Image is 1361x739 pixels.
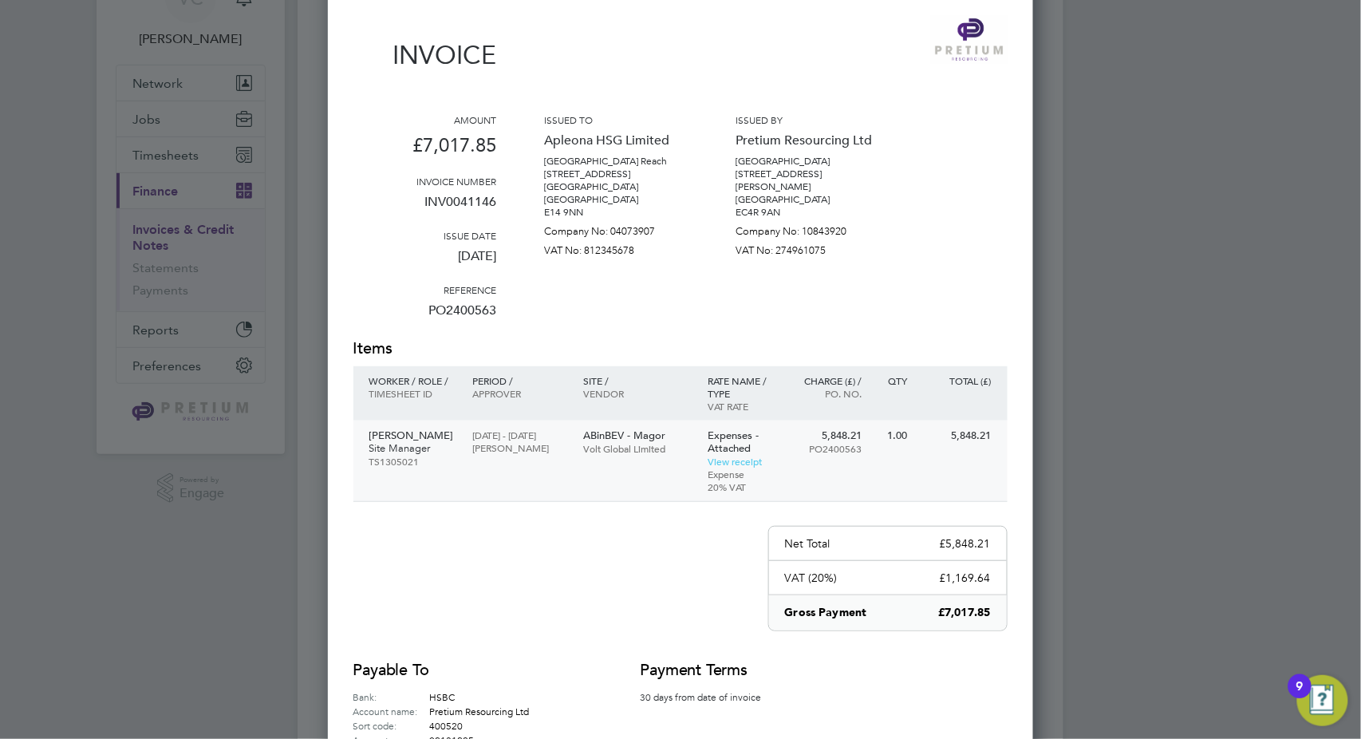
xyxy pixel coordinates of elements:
h2: Payment terms [641,659,784,682]
p: [GEOGRAPHIC_DATA] [736,193,880,206]
p: Net Total [785,536,830,551]
p: £7,017.85 [938,605,990,621]
p: [PERSON_NAME] [369,429,456,442]
p: [GEOGRAPHIC_DATA] [545,193,688,206]
button: Open Resource Center, 9 new notifications [1297,675,1348,726]
p: PO2400563 [353,296,497,338]
img: pretium-logo-remittance.png [931,16,1008,64]
h3: Issue date [353,229,497,242]
label: Account name: [353,704,430,718]
p: Apleona HSG Limited [545,126,688,155]
p: INV0041146 [353,188,497,229]
span: HSBC [430,690,456,703]
p: Vendor [583,387,692,400]
div: 9 [1296,686,1304,707]
h2: Payable to [353,659,593,682]
p: [GEOGRAPHIC_DATA] Reach [545,155,688,168]
h3: Invoice number [353,175,497,188]
p: Company No: 04073907 [545,219,688,238]
p: [GEOGRAPHIC_DATA] [545,180,688,193]
p: 5,848.21 [793,429,862,442]
p: [STREET_ADDRESS] [545,168,688,180]
p: £5,848.21 [940,536,991,551]
p: VAT rate [708,400,777,413]
p: E14 9NN [545,206,688,219]
p: £1,169.64 [940,571,991,585]
h3: Issued to [545,113,688,126]
p: 20% VAT [708,480,777,493]
p: Approver [472,387,567,400]
p: Charge (£) / [793,374,862,387]
p: [PERSON_NAME] [472,441,567,454]
label: Bank: [353,690,430,704]
p: ABinBEV - Magor [583,429,692,442]
a: View receipt [708,455,762,468]
p: [DATE] - [DATE] [472,429,567,441]
p: Company No: 10843920 [736,219,880,238]
h1: Invoice [353,40,497,70]
p: Po. No. [793,387,862,400]
span: 400520 [430,719,464,732]
p: Total (£) [924,374,992,387]
p: Site Manager [369,442,456,455]
p: Timesheet ID [369,387,456,400]
p: Expenses - Attached [708,429,777,455]
p: Expense [708,468,777,480]
p: Pretium Resourcing Ltd [736,126,880,155]
p: 30 days from date of invoice [641,690,784,704]
h3: Reference [353,283,497,296]
p: QTY [878,374,907,387]
p: [GEOGRAPHIC_DATA] [736,155,880,168]
p: 1.00 [878,429,907,442]
p: Gross Payment [785,605,867,621]
h2: Items [353,338,1008,360]
p: VAT No: 812345678 [545,238,688,257]
h3: Issued by [736,113,880,126]
p: Site / [583,374,692,387]
p: Worker / Role / [369,374,456,387]
h3: Amount [353,113,497,126]
p: [STREET_ADDRESS][PERSON_NAME] [736,168,880,193]
p: TS1305021 [369,455,456,468]
p: £7,017.85 [353,126,497,175]
p: [DATE] [353,242,497,283]
span: Pretium Resourcing Ltd [430,705,530,717]
p: VAT (20%) [785,571,838,585]
p: PO2400563 [793,442,862,455]
p: EC4R 9AN [736,206,880,219]
p: Rate name / type [708,374,777,400]
label: Sort code: [353,718,430,733]
p: 5,848.21 [924,429,992,442]
p: Volt Global Limited [583,442,692,455]
p: VAT No: 274961075 [736,238,880,257]
p: Period / [472,374,567,387]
